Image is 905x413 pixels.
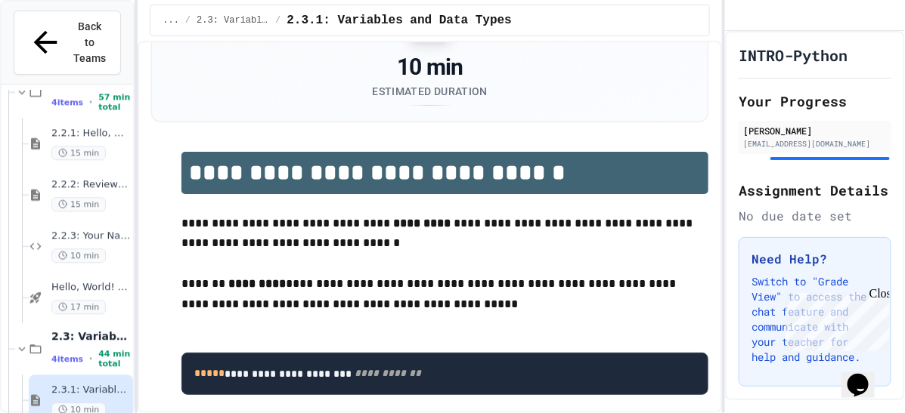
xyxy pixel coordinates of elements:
iframe: chat widget [841,353,890,398]
div: [PERSON_NAME] [743,124,887,137]
span: • [89,96,92,108]
span: 2.3.1: Variables and Data Types [287,11,512,29]
div: Chat with us now!Close [6,6,104,96]
span: • [89,353,92,365]
span: 44 min total [98,349,130,368]
span: 4 items [51,354,83,364]
span: Back to Teams [72,19,107,66]
h1: INTRO-Python [739,45,848,66]
span: / [275,14,280,26]
div: Estimated Duration [373,84,488,99]
span: 2.2.3: Your Name and Favorite Movie [51,230,130,242]
h3: Need Help? [752,250,879,268]
div: No due date set [739,207,891,225]
span: 4 items [51,97,83,107]
span: 2.3.1: Variables and Data Types [51,384,130,396]
span: ... [163,14,179,26]
span: 2.2.2: Review - Hello, World! [51,178,130,191]
span: Hello, World! - Quiz [51,281,130,294]
span: 15 min [51,197,106,211]
button: Back to Teams [14,11,121,75]
span: 2.2.1: Hello, World! [51,127,130,140]
span: 2.3: Variables and Data Types [51,329,130,343]
span: 2.3: Variables and Data Types [197,14,269,26]
div: 10 min [373,54,488,81]
div: [EMAIL_ADDRESS][DOMAIN_NAME] [743,138,887,149]
span: / [185,14,191,26]
span: 15 min [51,146,106,160]
h2: Your Progress [739,91,891,112]
span: 57 min total [98,92,130,112]
span: 17 min [51,300,106,314]
h2: Assignment Details [739,180,891,201]
iframe: chat widget [779,287,890,351]
span: 10 min [51,248,106,263]
p: Switch to "Grade View" to access the chat feature and communicate with your teacher for help and ... [752,274,879,365]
